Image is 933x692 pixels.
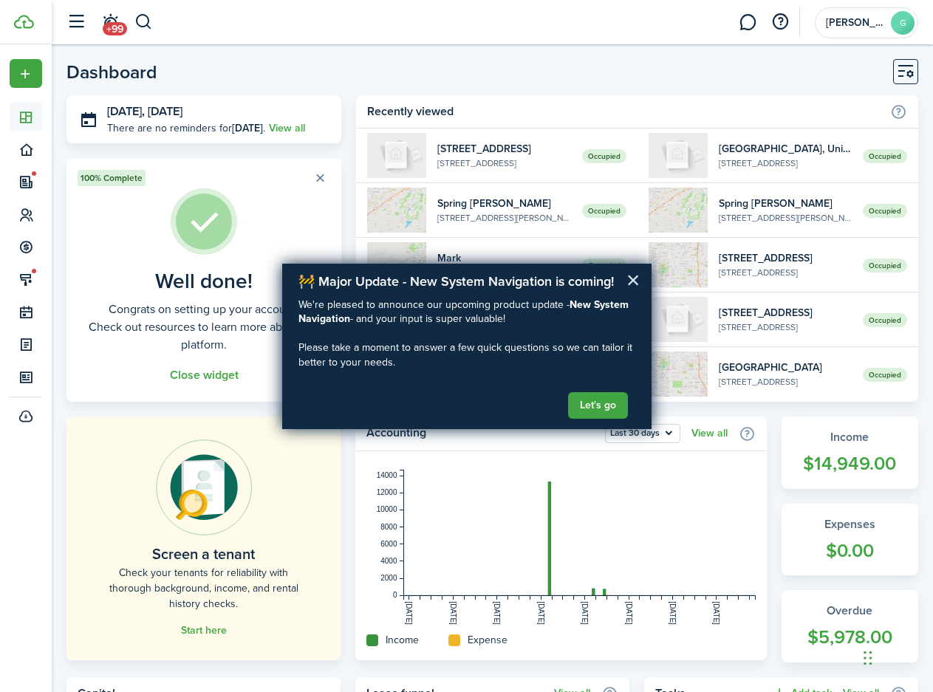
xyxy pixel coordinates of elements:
header-page-title: Dashboard [66,63,157,81]
a: Messaging [734,4,762,41]
div: Drag [864,636,872,680]
tspan: 10000 [377,505,397,513]
img: 1 [367,133,426,178]
span: Garrick [826,18,885,28]
span: Occupied [863,149,907,163]
iframe: To enrich screen reader interactions, please activate Accessibility in Grammarly extension settings [859,621,933,692]
home-widget-title: Expense [468,632,507,648]
strong: New System Navigation [298,297,632,327]
tspan: [DATE] [537,601,545,625]
tspan: [DATE] [712,601,720,625]
tspan: 8000 [380,523,397,531]
p: Please take a moment to answer a few quick questions so we can tailor it better to your needs. [298,340,635,369]
button: Open sidebar [62,8,90,36]
span: Occupied [582,258,626,273]
img: 1 [367,242,426,287]
span: - and your input is super valuable! [350,311,505,326]
span: Occupied [863,204,907,218]
img: 2 [649,133,708,178]
h2: 🚧 Major Update - New System Navigation is coming! [298,274,635,290]
tspan: 2000 [380,574,397,582]
button: Search [134,10,153,35]
span: Occupied [863,368,907,382]
span: Occupied [582,204,626,218]
widget-list-item-description: [STREET_ADDRESS] [719,375,852,388]
h3: [DATE], [DATE] [107,103,330,121]
widget-list-item-description: [STREET_ADDRESS] [719,157,852,170]
widget-list-item-title: Spring [PERSON_NAME] [437,196,570,211]
span: Occupied [582,149,626,163]
button: Customise [893,59,918,84]
widget-stats-count: $5,978.00 [796,623,904,651]
button: Open menu [10,59,42,88]
span: Occupied [863,258,907,273]
widget-list-item-title: Mark [437,250,570,266]
button: Open menu [605,424,680,443]
img: 1 [649,297,708,342]
widget-list-item-title: [STREET_ADDRESS] [437,141,570,157]
img: Online payments [156,439,252,535]
span: 100% Complete [81,171,143,185]
button: Let's go [568,392,628,419]
span: Occupied [863,313,907,327]
span: +99 [103,22,127,35]
tspan: 14000 [377,471,397,479]
button: Open resource center [768,10,793,35]
a: Notifications [96,4,124,41]
button: Close widget [170,369,239,382]
well-done-description: Congrats on setting up your account. Check out resources to learn more about the platform. [78,301,330,354]
home-placeholder-description: Check your tenants for reliability with thorough background, income, and rental history checks. [100,565,307,612]
div: Chat Widget [859,621,933,692]
tspan: [DATE] [493,601,501,625]
tspan: [DATE] [449,601,457,625]
span: We're pleased to announce our upcoming product update - [298,297,570,312]
widget-stats-title: Overdue [796,602,904,620]
home-widget-title: Income [386,632,419,648]
tspan: 4000 [380,557,397,565]
widget-stats-count: $0.00 [796,537,904,565]
a: View all [691,428,728,439]
home-placeholder-title: Screen a tenant [152,543,255,565]
widget-list-item-title: Spring [PERSON_NAME] [719,196,852,211]
tspan: 6000 [380,540,397,548]
button: Close [310,168,330,188]
button: Last 30 days [605,424,680,443]
button: Close [626,268,640,292]
home-widget-title: Accounting [366,424,598,443]
widget-stats-title: Expenses [796,515,904,533]
tspan: [DATE] [669,601,677,625]
img: 1 [649,352,708,397]
widget-list-item-title: [STREET_ADDRESS] [719,305,852,321]
b: [DATE] [232,120,263,136]
a: Start here [181,625,227,637]
widget-list-item-description: [STREET_ADDRESS][PERSON_NAME] [719,211,852,225]
tspan: 0 [393,591,397,599]
well-done-title: Well done! [155,270,253,293]
widget-list-item-title: [GEOGRAPHIC_DATA], Unit 2 [719,141,852,157]
widget-stats-title: Income [796,428,904,446]
home-widget-title: Recently viewed [367,103,883,120]
widget-list-item-description: [STREET_ADDRESS] [437,157,570,170]
widget-list-item-description: [STREET_ADDRESS] [719,266,852,279]
p: There are no reminders for . [107,120,265,136]
tspan: 12000 [377,488,397,496]
widget-list-item-description: [STREET_ADDRESS] [719,321,852,334]
img: 1 [649,188,708,233]
img: 1 [367,188,426,233]
tspan: [DATE] [581,601,589,625]
widget-list-item-title: [STREET_ADDRESS] [719,250,852,266]
avatar-text: G [891,11,915,35]
img: TenantCloud [14,15,34,29]
tspan: [DATE] [625,601,633,625]
img: 1 [649,242,708,287]
widget-list-item-description: [STREET_ADDRESS][PERSON_NAME] [437,211,570,225]
widget-stats-count: $14,949.00 [796,450,904,478]
widget-list-item-title: [GEOGRAPHIC_DATA] [719,360,852,375]
tspan: [DATE] [405,601,413,625]
a: View all [269,120,305,136]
